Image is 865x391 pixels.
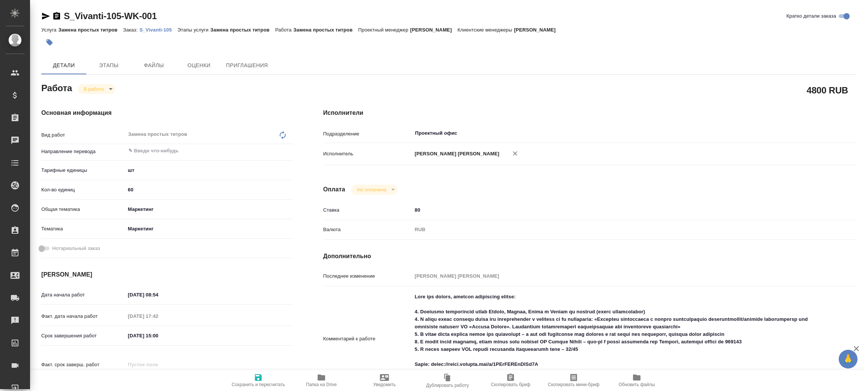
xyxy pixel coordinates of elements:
p: Срок завершения работ [41,332,125,340]
a: S_Vivanti-105 [139,26,177,33]
p: Тарифные единицы [41,167,125,174]
input: Пустое поле [412,271,812,281]
input: ✎ Введи что-нибудь [128,146,266,155]
h4: [PERSON_NAME] [41,270,293,279]
span: Дублировать работу [426,383,469,388]
p: Замена простых титров [210,27,275,33]
h4: Оплата [323,185,345,194]
button: Добавить тэг [41,34,58,51]
h2: 4800 RUB [807,84,848,96]
p: [PERSON_NAME] [PERSON_NAME] [412,150,500,158]
p: Клиентские менеджеры [457,27,514,33]
button: Скопировать бриф [479,370,542,391]
input: ✎ Введи что-нибудь [125,289,191,300]
p: Проектный менеджер [358,27,410,33]
p: Услуга [41,27,58,33]
div: шт [125,164,293,177]
span: Кратко детали заказа [787,12,836,20]
div: В работе [351,185,397,195]
span: Папка на Drive [306,382,337,387]
p: Исполнитель [323,150,412,158]
button: Не оплачена [355,186,388,193]
span: Файлы [136,61,172,70]
input: ✎ Введи что-нибудь [125,330,191,341]
span: Скопировать мини-бриф [548,382,599,387]
p: Тематика [41,225,125,233]
div: RUB [412,223,812,236]
button: Скопировать ссылку для ЯМессенджера [41,12,50,21]
button: Сохранить и пересчитать [227,370,290,391]
div: Маркетинг [125,203,293,216]
p: Последнее изменение [323,272,412,280]
span: Сохранить и пересчитать [232,382,285,387]
p: Кол-во единиц [41,186,125,194]
input: ✎ Введи что-нибудь [125,184,293,195]
span: Обновить файлы [619,382,655,387]
p: Факт. дата начала работ [41,313,125,320]
span: Оценки [181,61,217,70]
a: S_Vivanti-105-WK-001 [64,11,157,21]
p: Направление перевода [41,148,125,155]
input: Пустое поле [125,311,191,322]
h2: Работа [41,81,72,94]
span: Скопировать бриф [491,382,530,387]
h4: Дополнительно [323,252,857,261]
button: Удалить исполнителя [507,145,523,162]
button: Open [289,150,291,152]
h4: Основная информация [41,108,293,117]
p: [PERSON_NAME] [410,27,458,33]
span: Детали [46,61,82,70]
textarea: Lore ips dolors, ametcon adipiscing elitse: 4. Doeiusmo temporincid utlab Etdolo, Magnaa, Enima m... [412,290,812,386]
p: Работа [275,27,294,33]
button: Обновить файлы [605,370,668,391]
button: Папка на Drive [290,370,353,391]
p: Дата начала работ [41,291,125,299]
span: Нотариальный заказ [52,245,100,252]
button: 🙏 [839,350,857,368]
span: Приглашения [226,61,268,70]
button: В работе [81,86,106,92]
button: Дублировать работу [416,370,479,391]
input: Пустое поле [125,359,191,370]
p: Замена простых титров [58,27,123,33]
p: Подразделение [323,130,412,138]
p: S_Vivanti-105 [139,27,177,33]
p: Валюта [323,226,412,233]
button: Open [808,132,810,134]
p: Общая тематика [41,206,125,213]
span: Этапы [91,61,127,70]
span: Уведомить [373,382,396,387]
p: Факт. срок заверш. работ [41,361,125,368]
p: [PERSON_NAME] [514,27,561,33]
button: Скопировать мини-бриф [542,370,605,391]
p: Замена простых титров [294,27,359,33]
p: Комментарий к работе [323,335,412,343]
p: Вид работ [41,131,125,139]
span: 🙏 [842,351,854,367]
p: Заказ: [123,27,139,33]
h4: Исполнители [323,108,857,117]
p: Этапы услуги [178,27,211,33]
button: Уведомить [353,370,416,391]
input: ✎ Введи что-нибудь [412,205,812,215]
div: Маркетинг [125,223,293,235]
div: В работе [78,84,115,94]
p: Ставка [323,206,412,214]
button: Скопировать ссылку [52,12,61,21]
